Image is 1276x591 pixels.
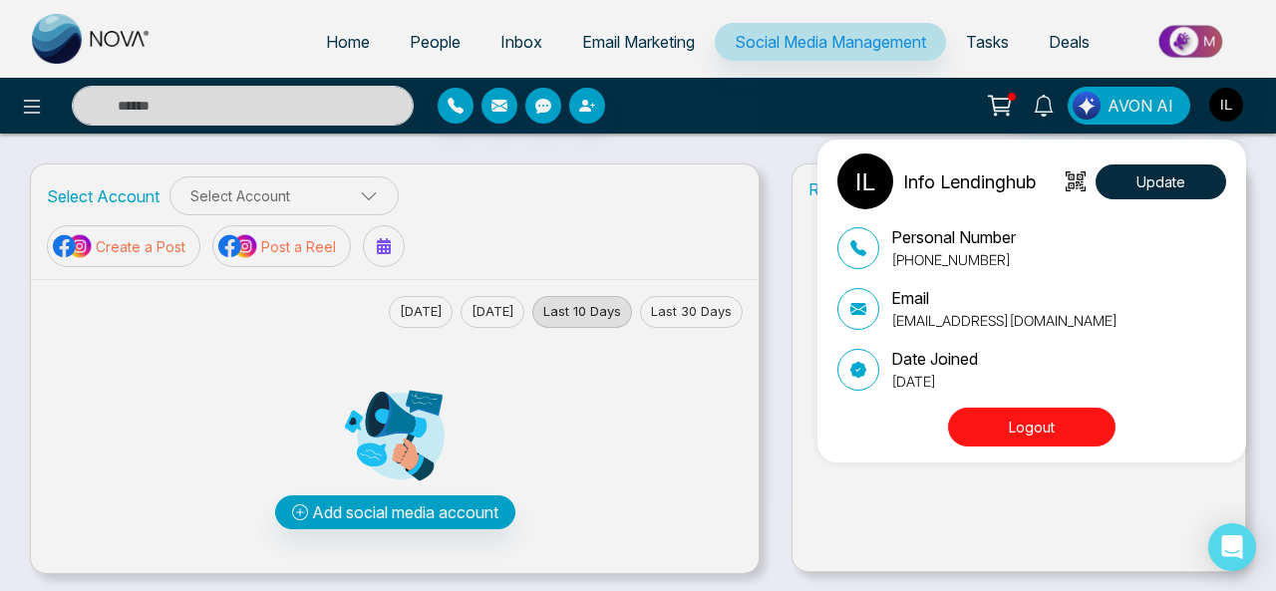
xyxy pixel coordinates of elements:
p: [EMAIL_ADDRESS][DOMAIN_NAME] [891,310,1117,331]
button: Update [1096,164,1226,199]
p: Date Joined [891,347,978,371]
p: [DATE] [891,371,978,392]
div: Open Intercom Messenger [1208,523,1256,571]
p: Info Lendinghub [903,168,1036,195]
button: Logout [948,408,1116,446]
p: Email [891,286,1117,310]
p: [PHONE_NUMBER] [891,249,1016,270]
p: Personal Number [891,225,1016,249]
